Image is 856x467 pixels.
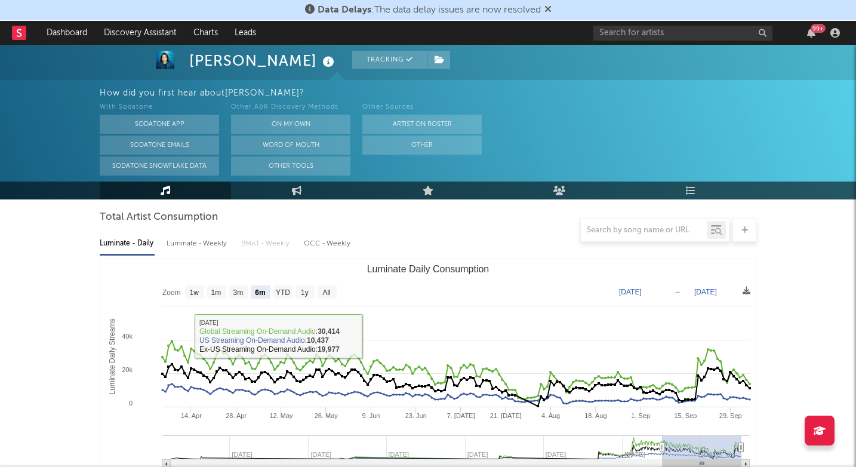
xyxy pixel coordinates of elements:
button: Other [362,136,482,155]
div: Luminate - Weekly [167,233,229,254]
text: 18. Aug [584,412,606,419]
span: Total Artist Consumption [100,210,218,225]
button: Sodatone App [100,115,219,134]
div: Luminate - Daily [100,233,155,254]
text: 4. Aug [541,412,560,419]
text: 15. Sep [674,412,697,419]
button: Word Of Mouth [231,136,350,155]
div: How did you first hear about [PERSON_NAME] ? [100,86,856,100]
div: OCC - Weekly [304,233,352,254]
text: 9. Jun [362,412,380,419]
button: Artist on Roster [362,115,482,134]
a: Leads [226,21,264,45]
text: 29. Sep [719,412,742,419]
text: Luminate Daily Consumption [367,264,489,274]
text: 40k [122,333,133,340]
text: 3m [233,288,244,297]
div: With Sodatone [100,100,219,115]
text: 1. Sep [631,412,650,419]
button: Sodatone Snowflake Data [100,156,219,176]
text: 28. Apr [226,412,247,419]
span: Music [100,186,143,201]
text: 1y [301,288,309,297]
span: Data Delays [318,5,371,15]
text: [DATE] [694,288,717,296]
span: Dismiss [544,5,552,15]
a: Discovery Assistant [96,21,185,45]
button: Other Tools [231,156,350,176]
text: 20k [122,366,133,373]
text: 14. Apr [181,412,202,419]
text: 26. May [315,412,338,419]
text: 12. May [269,412,293,419]
a: Dashboard [38,21,96,45]
input: Search by song name or URL [581,226,707,235]
button: Sodatone Emails [100,136,219,155]
text: All [322,288,330,297]
text: 1w [190,288,199,297]
text: Zoom [162,288,181,297]
text: 6m [255,288,265,297]
div: 99 + [811,24,826,33]
input: Search for artists [593,26,772,41]
text: 23. Jun [405,412,427,419]
text: YTD [276,288,290,297]
span: : The data delay issues are now resolved [318,5,541,15]
div: Other A&R Discovery Methods [231,100,350,115]
a: Charts [185,21,226,45]
div: Other Sources [362,100,482,115]
text: 21. [DATE] [490,412,522,419]
text: 1m [211,288,221,297]
text: [DATE] [619,288,642,296]
button: Tracking [352,51,427,69]
div: [PERSON_NAME] [189,51,337,70]
text: → [674,288,681,296]
text: Luminate Daily Streams [108,318,116,394]
button: 99+ [807,28,815,38]
button: On My Own [231,115,350,134]
text: 7. [DATE] [447,412,475,419]
text: 0 [129,400,133,407]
